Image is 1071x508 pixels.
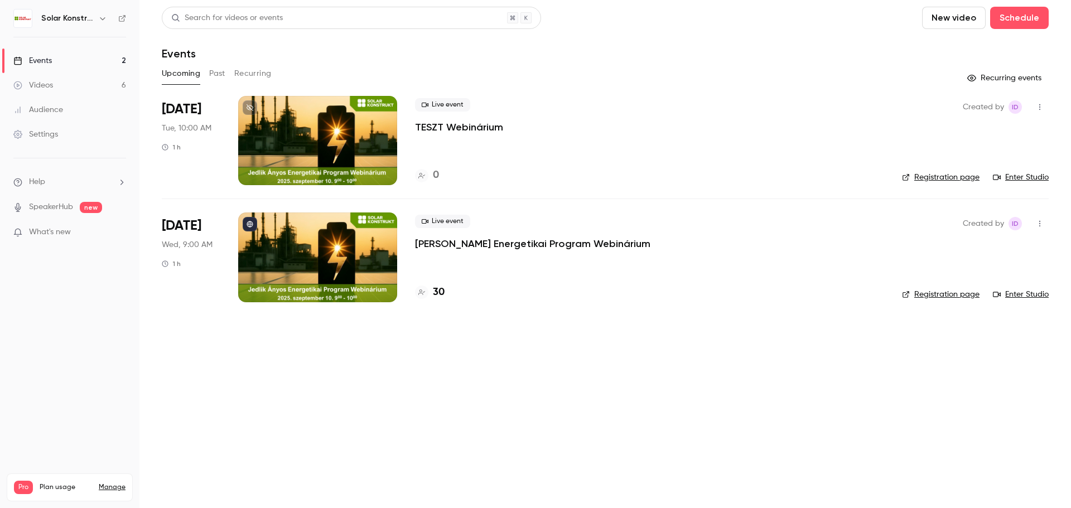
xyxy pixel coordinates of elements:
[41,13,94,24] h6: Solar Konstrukt Kft.
[162,47,196,60] h1: Events
[13,176,126,188] li: help-dropdown-opener
[993,172,1049,183] a: Enter Studio
[962,69,1049,87] button: Recurring events
[415,98,470,112] span: Live event
[162,100,201,118] span: [DATE]
[162,96,220,185] div: Sep 2 Tue, 10:00 AM (Europe/Budapest)
[234,65,272,83] button: Recurring
[993,289,1049,300] a: Enter Studio
[162,65,200,83] button: Upcoming
[415,168,439,183] a: 0
[1009,100,1022,114] span: Istvan Dobo
[13,104,63,115] div: Audience
[13,80,53,91] div: Videos
[14,9,32,27] img: Solar Konstrukt Kft.
[80,202,102,213] span: new
[29,201,73,213] a: SpeakerHub
[902,289,980,300] a: Registration page
[433,285,445,300] h4: 30
[1012,100,1019,114] span: ID
[99,483,126,492] a: Manage
[171,12,283,24] div: Search for videos or events
[902,172,980,183] a: Registration page
[415,285,445,300] a: 30
[162,123,211,134] span: Tue, 10:00 AM
[162,212,220,302] div: Sep 10 Wed, 9:00 AM (Europe/Budapest)
[162,259,181,268] div: 1 h
[29,226,71,238] span: What's new
[209,65,225,83] button: Past
[990,7,1049,29] button: Schedule
[415,215,470,228] span: Live event
[13,55,52,66] div: Events
[1012,217,1019,230] span: ID
[162,239,213,250] span: Wed, 9:00 AM
[162,143,181,152] div: 1 h
[1009,217,1022,230] span: Istvan Dobo
[13,129,58,140] div: Settings
[433,168,439,183] h4: 0
[963,100,1004,114] span: Created by
[40,483,92,492] span: Plan usage
[963,217,1004,230] span: Created by
[14,481,33,494] span: Pro
[415,237,650,250] a: [PERSON_NAME] Energetikai Program Webinárium
[415,120,503,134] a: TESZT Webinárium
[922,7,986,29] button: New video
[162,217,201,235] span: [DATE]
[29,176,45,188] span: Help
